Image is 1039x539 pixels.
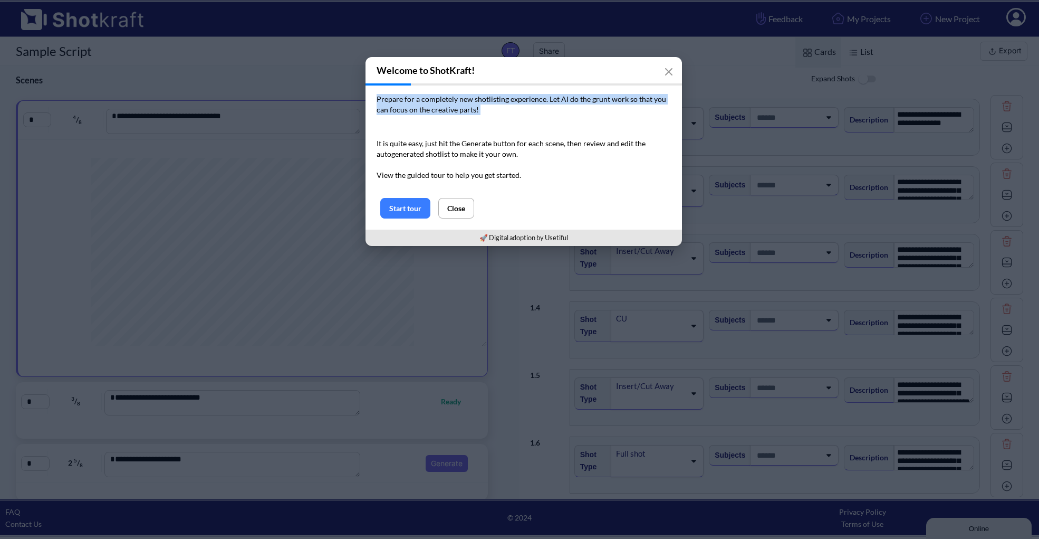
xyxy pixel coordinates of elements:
div: Online [8,9,98,17]
span: Prepare for a completely new shotlisting experience. [377,94,548,103]
a: 🚀 Digital adoption by Usetiful [479,233,568,242]
h3: Welcome to ShotKraft! [365,57,682,83]
button: Start tour [380,198,430,219]
p: It is quite easy, just hit the Generate button for each scene, then review and edit the autogener... [377,138,671,181]
button: Close [438,198,474,219]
